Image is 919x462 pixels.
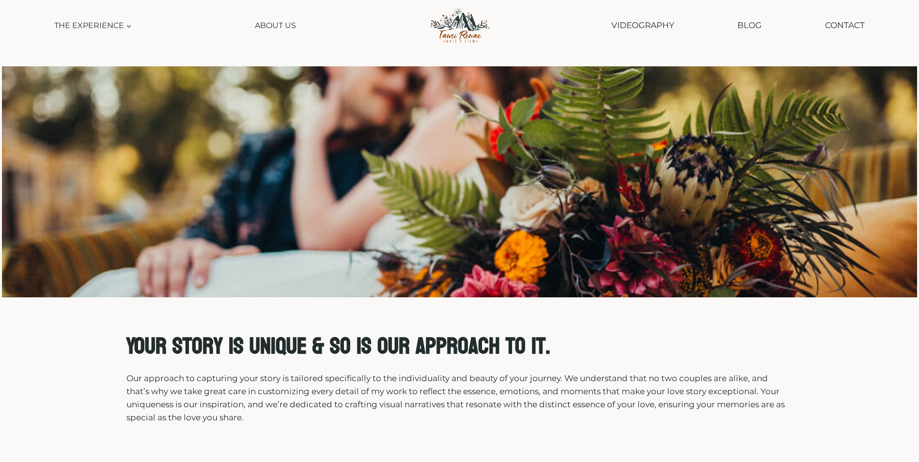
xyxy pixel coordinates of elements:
button: Child menu of The Experience [49,15,136,36]
img: Tami Renae Photo & Films Logo [420,5,499,46]
a: Videography [606,13,679,38]
nav: Primary [49,15,301,36]
p: Our approach to capturing your story is tailored specifically to the individuality and beauty of ... [126,372,793,425]
a: Blog [732,13,766,38]
a: About Us [250,15,301,36]
a: Contact [820,13,870,38]
strong: Your story is unique & so is our approach to it. [126,325,550,367]
nav: Secondary [606,13,870,38]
